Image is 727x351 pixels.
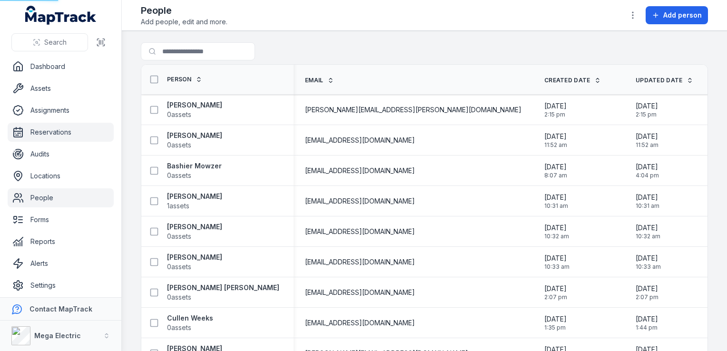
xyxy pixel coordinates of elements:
[544,132,567,141] span: [DATE]
[636,162,659,179] time: 24/06/2025, 4:04:12 pm
[663,10,702,20] span: Add person
[167,232,191,241] span: 0 assets
[44,38,67,47] span: Search
[636,141,658,149] span: 11:52 am
[544,253,570,271] time: 16/11/2023, 10:33:07 am
[636,193,659,210] time: 16/11/2023, 10:31:21 am
[636,202,659,210] span: 10:31 am
[636,162,659,172] span: [DATE]
[636,193,659,202] span: [DATE]
[8,276,114,295] a: Settings
[29,305,92,313] strong: Contact MapTrack
[636,284,658,293] span: [DATE]
[8,57,114,76] a: Dashboard
[167,262,191,272] span: 0 assets
[167,76,192,83] span: Person
[167,283,279,292] strong: [PERSON_NAME] [PERSON_NAME]
[167,131,222,150] a: [PERSON_NAME]0assets
[544,77,590,84] span: Created Date
[167,201,189,211] span: 1 assets
[636,253,661,271] time: 16/11/2023, 10:33:07 am
[636,263,661,271] span: 10:33 am
[167,313,213,332] a: Cullen Weeks0assets
[8,166,114,185] a: Locations
[167,292,191,302] span: 0 assets
[544,141,567,149] span: 11:52 am
[636,223,660,240] time: 16/11/2023, 10:32:15 am
[544,284,567,301] time: 17/07/2025, 2:07:14 pm
[167,253,222,262] strong: [PERSON_NAME]
[167,161,222,180] a: Bashier Mowzer0assets
[167,110,191,119] span: 0 assets
[141,4,227,17] h2: People
[636,233,660,240] span: 10:32 am
[167,100,222,110] strong: [PERSON_NAME]
[8,101,114,120] a: Assignments
[167,192,222,201] strong: [PERSON_NAME]
[544,77,601,84] a: Created Date
[636,101,658,111] span: [DATE]
[544,101,567,111] span: [DATE]
[34,331,81,340] strong: Mega Electric
[167,222,222,232] strong: [PERSON_NAME]
[167,100,222,119] a: [PERSON_NAME]0assets
[305,77,324,84] span: Email
[167,222,222,241] a: [PERSON_NAME]0assets
[167,171,191,180] span: 0 assets
[544,193,568,210] time: 16/11/2023, 10:31:21 am
[636,223,660,233] span: [DATE]
[646,6,708,24] button: Add person
[636,284,658,301] time: 17/07/2025, 2:07:14 pm
[636,132,658,141] span: [DATE]
[544,162,567,179] time: 27/09/2023, 8:07:07 am
[305,196,415,206] span: [EMAIL_ADDRESS][DOMAIN_NAME]
[544,193,568,202] span: [DATE]
[167,131,222,140] strong: [PERSON_NAME]
[544,132,567,149] time: 22/07/2025, 11:52:26 am
[636,77,683,84] span: Updated Date
[305,288,415,297] span: [EMAIL_ADDRESS][DOMAIN_NAME]
[544,101,567,118] time: 25/07/2025, 2:15:27 pm
[544,263,570,271] span: 10:33 am
[167,161,222,171] strong: Bashier Mowzer
[636,111,658,118] span: 2:15 pm
[305,257,415,267] span: [EMAIL_ADDRESS][DOMAIN_NAME]
[544,233,569,240] span: 10:32 am
[8,123,114,142] a: Reservations
[305,136,415,145] span: [EMAIL_ADDRESS][DOMAIN_NAME]
[544,314,567,324] span: [DATE]
[305,318,415,328] span: [EMAIL_ADDRESS][DOMAIN_NAME]
[141,17,227,27] span: Add people, edit and more.
[8,188,114,207] a: People
[305,77,334,84] a: Email
[8,210,114,229] a: Forms
[305,227,415,236] span: [EMAIL_ADDRESS][DOMAIN_NAME]
[8,79,114,98] a: Assets
[636,172,659,179] span: 4:04 pm
[636,293,658,301] span: 2:07 pm
[544,314,567,331] time: 17/07/2025, 1:35:56 pm
[544,253,570,263] span: [DATE]
[167,76,202,83] a: Person
[544,162,567,172] span: [DATE]
[305,105,521,115] span: [PERSON_NAME][EMAIL_ADDRESS][PERSON_NAME][DOMAIN_NAME]
[544,324,567,331] span: 1:35 pm
[544,284,567,293] span: [DATE]
[544,223,569,233] span: [DATE]
[167,192,222,211] a: [PERSON_NAME]1assets
[636,314,658,324] span: [DATE]
[167,253,222,272] a: [PERSON_NAME]0assets
[11,33,88,51] button: Search
[8,145,114,164] a: Audits
[8,232,114,251] a: Reports
[544,172,567,179] span: 8:07 am
[544,111,567,118] span: 2:15 pm
[167,323,191,332] span: 0 assets
[636,101,658,118] time: 25/07/2025, 2:15:27 pm
[636,132,658,149] time: 22/07/2025, 11:52:26 am
[305,166,415,175] span: [EMAIL_ADDRESS][DOMAIN_NAME]
[167,283,279,302] a: [PERSON_NAME] [PERSON_NAME]0assets
[636,324,658,331] span: 1:44 pm
[544,293,567,301] span: 2:07 pm
[636,253,661,263] span: [DATE]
